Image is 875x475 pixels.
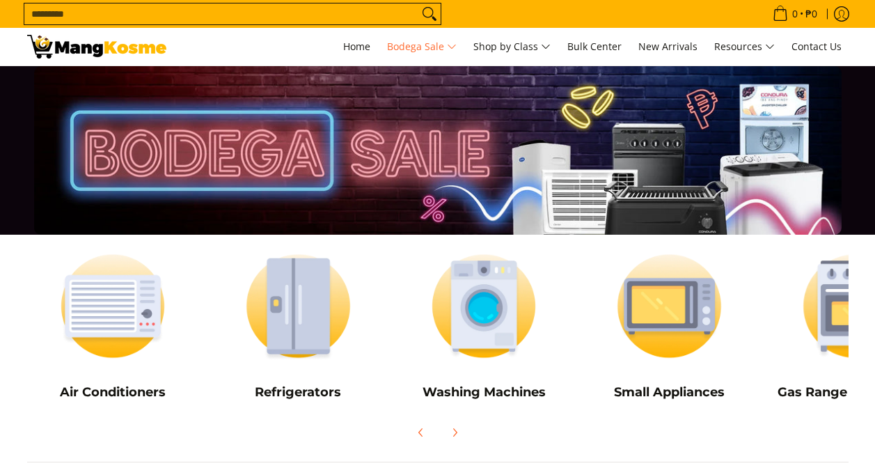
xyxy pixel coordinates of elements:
a: Small Appliances Small Appliances [583,242,755,410]
span: Resources [714,38,775,56]
a: New Arrivals [631,28,704,65]
img: Refrigerators [212,242,384,371]
h5: Washing Machines [398,384,570,400]
a: Bodega Sale [380,28,464,65]
span: Bulk Center [567,40,622,53]
a: Shop by Class [466,28,558,65]
img: Small Appliances [583,242,755,371]
h5: Air Conditioners [27,384,199,400]
span: Shop by Class [473,38,551,56]
img: Bodega Sale l Mang Kosme: Cost-Efficient &amp; Quality Home Appliances [27,35,166,59]
a: Air Conditioners Air Conditioners [27,242,199,410]
a: Refrigerators Refrigerators [212,242,384,410]
button: Next [439,417,470,448]
span: • [768,6,821,22]
span: ₱0 [803,9,819,19]
span: Home [343,40,370,53]
img: Air Conditioners [27,242,199,371]
a: Washing Machines Washing Machines [398,242,570,410]
a: Resources [707,28,782,65]
a: Home [336,28,377,65]
span: New Arrivals [638,40,697,53]
nav: Main Menu [180,28,849,65]
h5: Refrigerators [212,384,384,400]
button: Previous [406,417,436,448]
span: Bodega Sale [387,38,457,56]
span: 0 [790,9,800,19]
a: Bulk Center [560,28,629,65]
span: Contact Us [791,40,842,53]
img: Washing Machines [398,242,570,371]
a: Contact Us [785,28,849,65]
button: Search [418,3,441,24]
h5: Small Appliances [583,384,755,400]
